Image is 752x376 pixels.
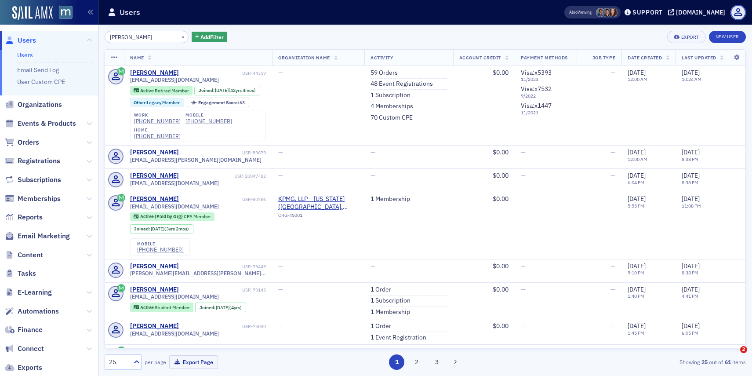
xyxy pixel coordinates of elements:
[17,51,33,59] a: Users
[371,286,391,294] a: 1 Order
[130,172,179,180] a: [PERSON_NAME]
[105,31,189,43] input: Search…
[610,347,615,355] span: —
[371,69,398,77] a: 59 Orders
[628,69,646,77] span: [DATE]
[628,156,647,162] time: 12:00 AM
[130,286,179,294] a: [PERSON_NAME]
[198,99,240,106] span: Engagement Score :
[18,344,44,354] span: Connect
[628,76,647,82] time: 12:00 AM
[521,85,552,93] span: Visa : x7532
[5,344,44,354] a: Connect
[371,55,393,61] span: Activity
[130,203,219,210] span: [EMAIL_ADDRESS][DOMAIN_NAME]
[5,325,43,335] a: Finance
[130,69,179,77] a: [PERSON_NAME]
[682,293,698,299] time: 4:41 PM
[628,148,646,156] span: [DATE]
[278,347,283,355] span: —
[5,363,42,372] a: Exports
[682,76,701,82] time: 10:24 AM
[130,330,219,337] span: [EMAIL_ADDRESS][DOMAIN_NAME]
[493,322,509,330] span: $0.00
[521,77,570,82] span: 11 / 2023
[134,88,189,93] a: Active Retired Member
[185,113,232,118] div: mobile
[371,195,410,203] a: 1 Membership
[610,262,615,270] span: —
[18,175,61,185] span: Subscriptions
[682,347,700,355] span: [DATE]
[682,156,698,162] time: 8:38 PM
[596,8,605,17] span: Chris Dougherty
[371,322,391,330] a: 1 Order
[278,69,283,77] span: —
[521,93,570,99] span: 9 / 2022
[371,308,410,316] a: 1 Membership
[185,118,232,124] a: [PHONE_NUMBER]
[179,33,187,40] button: ×
[493,69,509,77] span: $0.00
[18,307,59,316] span: Automations
[18,138,39,147] span: Orders
[371,114,413,122] a: 70 Custom CPE
[610,195,615,203] span: —
[682,179,698,186] time: 8:38 PM
[592,55,615,61] span: Job Type
[628,55,662,61] span: Date Created
[12,6,53,20] img: SailAMX
[199,88,215,93] span: Joined :
[700,358,709,366] strong: 25
[140,304,155,310] span: Active
[5,212,43,222] a: Reports
[610,69,615,77] span: —
[5,175,61,185] a: Subscriptions
[610,172,615,179] span: —
[59,6,73,19] img: SailAMX
[278,172,283,179] span: —
[180,173,266,179] div: USR-20047482
[521,322,526,330] span: —
[5,138,39,147] a: Orders
[278,148,283,156] span: —
[610,148,615,156] span: —
[130,180,219,186] span: [EMAIL_ADDRESS][DOMAIN_NAME]
[198,100,245,105] div: 63
[628,322,646,330] span: [DATE]
[120,7,140,18] h1: Users
[130,195,179,203] a: [PERSON_NAME]
[18,212,43,222] span: Reports
[5,119,76,128] a: Events & Products
[216,305,242,310] div: (4yrs)
[493,262,509,270] span: $0.00
[130,149,179,157] div: [PERSON_NAME]
[493,172,509,179] span: $0.00
[180,150,266,156] div: USR-59679
[493,148,509,156] span: $0.00
[722,346,743,367] iframe: Intercom live chat
[602,8,611,17] span: Mary Beth Halpern
[134,118,181,124] a: [PHONE_NUMBER]
[521,110,570,116] span: 11 / 2021
[493,347,509,355] span: $0.00
[628,195,646,203] span: [DATE]
[180,287,266,293] div: USR-79145
[730,5,746,20] span: Profile
[371,102,413,110] a: 4 Memberships
[5,250,43,260] a: Content
[278,195,358,211] span: KPMG, LLP – Maryland (Baltimore, MD)
[18,194,61,204] span: Memberships
[134,113,181,118] div: work
[130,293,219,300] span: [EMAIL_ADDRESS][DOMAIN_NAME]
[215,87,229,93] span: [DATE]
[409,354,425,370] button: 2
[682,148,700,156] span: [DATE]
[521,195,526,203] span: —
[18,269,36,278] span: Tasks
[18,288,52,297] span: E-Learning
[632,8,663,16] div: Support
[134,305,189,310] a: Active Student Member
[521,172,526,179] span: —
